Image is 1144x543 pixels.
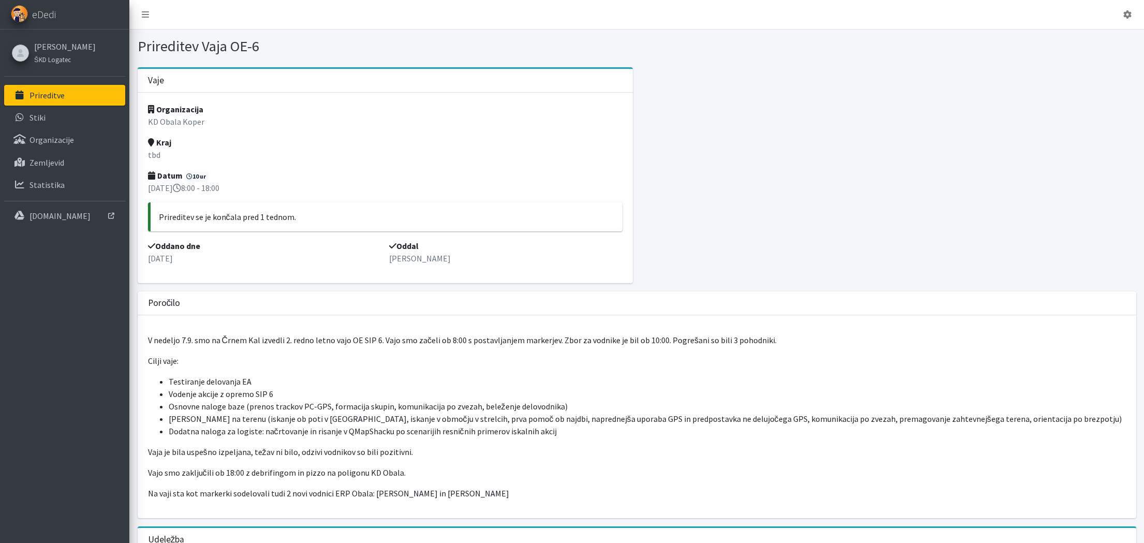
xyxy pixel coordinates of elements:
p: Statistika [29,180,65,190]
a: Prireditve [4,85,125,106]
a: Zemljevid [4,152,125,173]
h3: Vaje [148,75,164,86]
a: [PERSON_NAME] [34,40,96,53]
p: Organizacije [29,135,74,145]
p: Prireditve [29,90,65,100]
p: Na vaji sta kot markerki sodelovali tudi 2 novi vodnici ERP Obala: [PERSON_NAME] in [PERSON_NAME] [148,487,1126,500]
a: Organizacije [4,129,125,150]
p: V nedeljo 7.9. smo na Črnem Kal izvedli 2. redno letno vajo OE SIP 6. Vajo smo začeli ob 8:00 s p... [148,334,1126,346]
strong: Oddal [389,241,419,251]
p: tbd [148,149,623,161]
p: Cilji vaje: [148,355,1126,367]
a: Stiki [4,107,125,128]
strong: Oddano dne [148,241,200,251]
h3: Poročilo [148,298,181,309]
a: [DOMAIN_NAME] [4,206,125,226]
li: Osnovne naloge baze (prenos trackov PC-GPS, formacija skupin, komunikacija po zvezah, beleženje d... [169,400,1126,413]
li: [PERSON_NAME] na terenu (iskanje ob poti v [GEOGRAPHIC_DATA], iskanje v območju v strelcih, prva ... [169,413,1126,425]
p: Zemljevid [29,157,64,168]
p: [DOMAIN_NAME] [29,211,91,221]
p: [DATE] 8:00 - 18:00 [148,182,623,194]
strong: Organizacija [148,104,203,114]
p: Vajo smo zaključili ob 18:00 z debrifingom in pizzo na poligonu KD Obala. [148,466,1126,479]
p: [PERSON_NAME] [389,252,622,265]
p: Prireditev se je končala pred 1 tednom. [159,211,615,223]
p: KD Obala Koper [148,115,623,128]
small: ŠKD Logatec [34,55,71,64]
img: eDedi [11,5,28,22]
li: Testiranje delovanja EA [169,375,1126,388]
h1: Prireditev Vaja OE-6 [138,37,633,55]
strong: Kraj [148,137,171,148]
span: 10 ur [184,172,209,181]
a: ŠKD Logatec [34,53,96,65]
p: Vaja je bila uspešno izpeljana, težav ni bilo, odzivi vodnikov so bili pozitivni. [148,446,1126,458]
li: Dodatna naloga za logiste: načrtovanje in risanje v QMapShacku po scenarijih resničnih primerov i... [169,425,1126,437]
p: [DATE] [148,252,381,265]
a: Statistika [4,174,125,195]
strong: Datum [148,170,183,181]
p: Stiki [29,112,46,123]
li: Vodenje akcije z opremo SIP 6 [169,388,1126,400]
span: eDedi [32,7,56,22]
